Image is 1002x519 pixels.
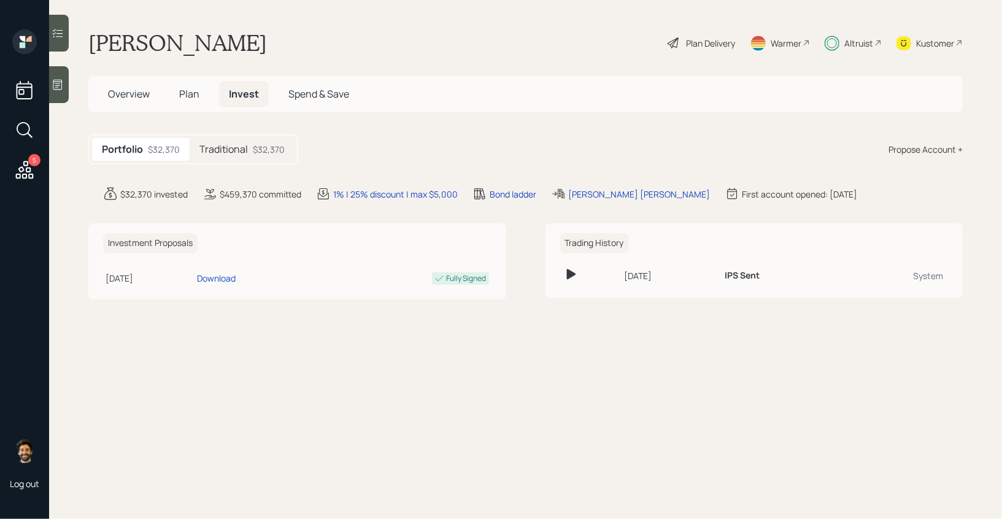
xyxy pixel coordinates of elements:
[725,271,760,281] h6: IPS Sent
[333,188,458,201] div: 1% | 25% discount | max $5,000
[253,143,285,156] div: $32,370
[108,87,150,101] span: Overview
[103,233,198,253] h6: Investment Proposals
[106,272,192,285] div: [DATE]
[199,144,248,155] h5: Traditional
[686,37,735,50] div: Plan Delivery
[490,188,536,201] div: Bond ladder
[624,269,715,282] div: [DATE]
[288,87,349,101] span: Spend & Save
[28,154,40,166] div: 5
[560,233,629,253] h6: Trading History
[179,87,199,101] span: Plan
[229,87,259,101] span: Invest
[197,272,236,285] div: Download
[771,37,801,50] div: Warmer
[844,37,873,50] div: Altruist
[120,188,188,201] div: $32,370 invested
[916,37,954,50] div: Kustomer
[846,269,943,282] div: System
[888,143,963,156] div: Propose Account +
[10,478,39,490] div: Log out
[88,29,267,56] h1: [PERSON_NAME]
[102,144,143,155] h5: Portfolio
[12,439,37,463] img: eric-schwartz-headshot.png
[742,188,857,201] div: First account opened: [DATE]
[148,143,180,156] div: $32,370
[568,188,710,201] div: [PERSON_NAME] [PERSON_NAME]
[220,188,301,201] div: $459,370 committed
[447,273,487,284] div: Fully Signed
